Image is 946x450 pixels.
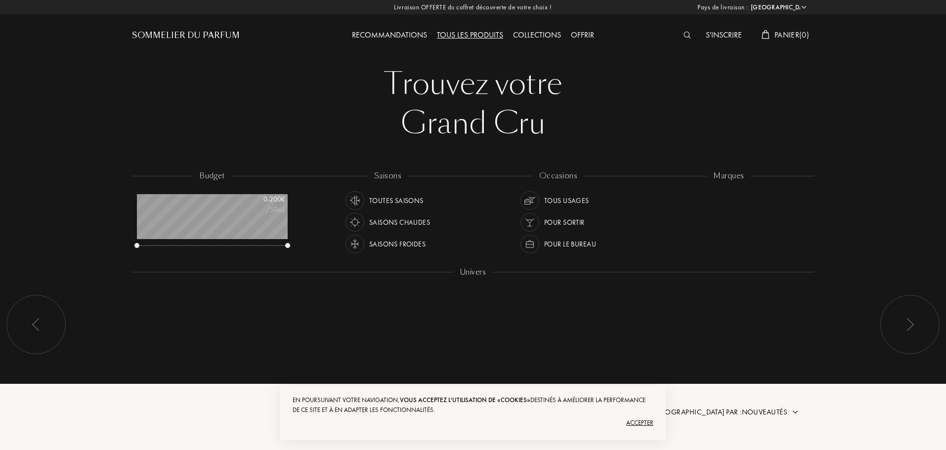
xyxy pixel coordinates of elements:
[701,30,747,40] a: S'inscrire
[132,30,240,41] a: Sommelier du Parfum
[348,237,362,251] img: usage_season_cold_white.svg
[791,408,799,416] img: arrow.png
[523,237,537,251] img: usage_occasion_work_white.svg
[453,267,493,278] div: Univers
[684,32,691,39] img: search_icn_white.svg
[906,318,914,331] img: arr_left.svg
[293,415,653,431] div: Accepter
[348,194,362,207] img: usage_season_average_white.svg
[139,104,807,143] div: Grand Cru
[347,29,432,42] div: Recommandations
[192,170,232,182] div: budget
[544,191,589,210] div: Tous usages
[566,30,599,40] a: Offrir
[432,29,508,42] div: Tous les produits
[508,30,566,40] a: Collections
[762,30,770,39] img: cart_white.svg
[369,235,426,253] div: Saisons froides
[236,194,285,205] div: 0 - 200 €
[347,30,432,40] a: Recommandations
[706,170,751,182] div: marques
[400,396,530,404] span: vous acceptez l'utilisation de «cookies»
[348,215,362,229] img: usage_season_hot_white.svg
[532,170,584,182] div: occasions
[697,2,748,12] span: Pays de livraison :
[653,407,787,417] span: [GEOGRAPHIC_DATA] par : Nouveautés
[701,29,747,42] div: S'inscrire
[369,191,424,210] div: Toutes saisons
[774,30,809,40] span: Panier ( 0 )
[32,318,40,331] img: arr_left.svg
[139,64,807,104] div: Trouvez votre
[369,213,430,232] div: Saisons chaudes
[236,205,285,215] div: /50mL
[566,29,599,42] div: Offrir
[367,170,408,182] div: saisons
[293,395,653,415] div: En poursuivant votre navigation, destinés à améliorer la performance de ce site et à en adapter l...
[523,215,537,229] img: usage_occasion_party_white.svg
[544,235,596,253] div: Pour le bureau
[508,29,566,42] div: Collections
[523,194,537,207] img: usage_occasion_all_white.svg
[544,213,585,232] div: Pour sortir
[432,30,508,40] a: Tous les produits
